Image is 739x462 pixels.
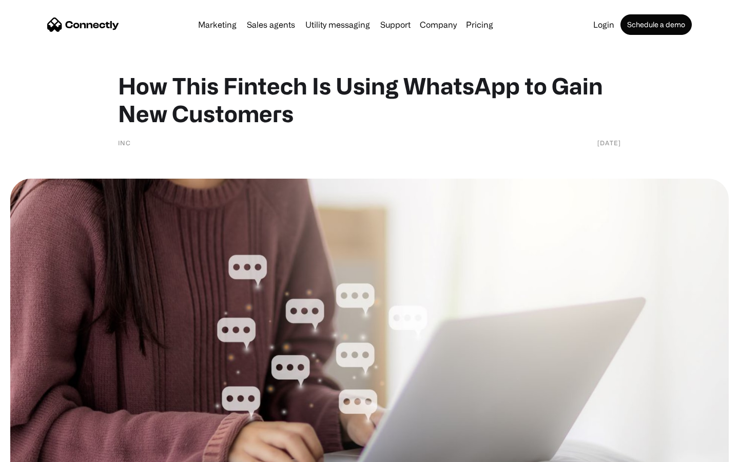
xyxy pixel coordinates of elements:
[301,21,374,29] a: Utility messaging
[21,444,62,458] ul: Language list
[417,17,460,32] div: Company
[376,21,415,29] a: Support
[243,21,299,29] a: Sales agents
[118,138,131,148] div: INC
[10,444,62,458] aside: Language selected: English
[47,17,119,32] a: home
[462,21,497,29] a: Pricing
[620,14,692,35] a: Schedule a demo
[589,21,618,29] a: Login
[597,138,621,148] div: [DATE]
[194,21,241,29] a: Marketing
[118,72,621,127] h1: How This Fintech Is Using WhatsApp to Gain New Customers
[420,17,457,32] div: Company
